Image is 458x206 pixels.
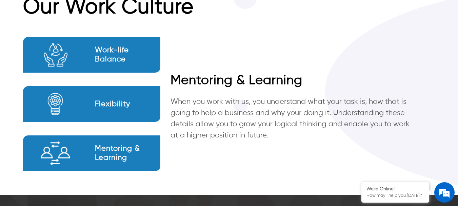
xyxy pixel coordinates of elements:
[160,73,435,89] h2: Mentoring & Learning
[38,42,74,68] img: itv-career-how-we-do-work-life-balance
[366,193,424,199] p: How may I help you today?
[95,144,160,162] h2: Mentoring & Learning
[38,91,74,117] img: itv-career-how-we-do-flexibility
[366,186,424,192] div: We're Online!
[95,46,160,64] h2: Work-life Balance
[160,96,418,141] p: When you work with us, you understand what your task is, how that is going to help a business and...
[95,100,160,109] h2: Flexibility
[38,141,74,166] img: itv-career-how-we-do-mentoring-and-learning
